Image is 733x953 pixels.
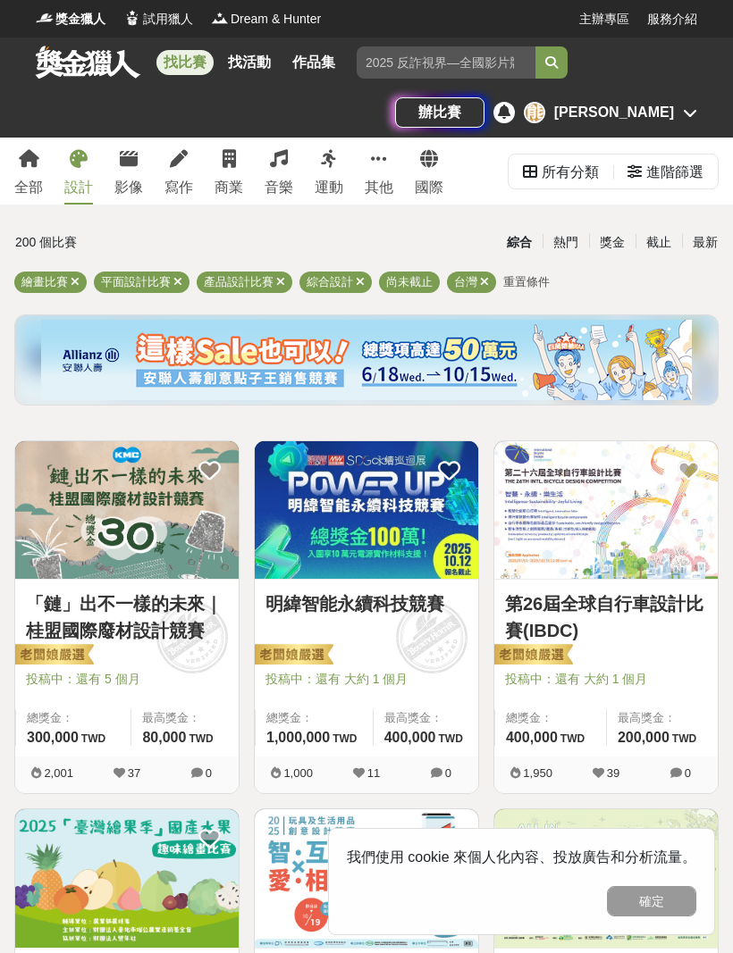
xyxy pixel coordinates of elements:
[506,709,595,727] span: 總獎金：
[365,138,393,205] a: 其他
[231,10,321,29] span: Dream & Hunter
[365,177,393,198] div: 其他
[26,670,228,689] span: 投稿中：還有 5 個月
[560,732,585,745] span: TWD
[618,709,707,727] span: 最高獎金：
[15,441,239,579] img: Cover Image
[496,227,543,258] div: 綜合
[206,766,212,780] span: 0
[685,766,691,780] span: 0
[445,766,451,780] span: 0
[255,809,478,947] img: Cover Image
[189,732,213,745] span: TWD
[64,138,93,205] a: 設計
[542,155,599,190] div: 所有分類
[64,177,93,198] div: 設計
[114,138,143,205] a: 影像
[333,732,357,745] span: TWD
[101,275,171,288] span: 平面設計比賽
[26,590,228,644] a: 「鏈」出不一樣的未來｜桂盟國際廢材設計競賽
[255,809,478,948] a: Cover Image
[55,10,105,29] span: 獎金獵人
[315,177,343,198] div: 運動
[14,138,43,205] a: 全部
[347,849,696,865] span: 我們使用 cookie 來個人化內容、投放廣告和分析流量。
[579,10,629,29] a: 主辦專區
[494,809,718,948] a: Cover Image
[524,102,545,123] div: 熊
[114,177,143,198] div: 影像
[128,766,140,780] span: 37
[142,730,186,745] span: 80,000
[251,643,333,668] img: 老闆娘嚴選
[386,275,433,288] span: 尚未截止
[265,590,468,617] a: 明緯智能永續科技競賽
[81,732,105,745] span: TWD
[204,275,274,288] span: 產品設計比賽
[215,138,243,205] a: 商業
[357,46,535,79] input: 2025 反詐視界—全國影片競賽
[255,441,478,580] a: Cover Image
[156,50,214,75] a: 找比賽
[255,441,478,579] img: Cover Image
[307,275,353,288] span: 綜合設計
[646,155,704,190] div: 進階篩選
[647,10,697,29] a: 服務介紹
[618,730,670,745] span: 200,000
[36,9,54,27] img: Logo
[15,227,249,258] div: 200 個比賽
[607,766,619,780] span: 39
[211,10,321,29] a: LogoDream & Hunter
[266,709,362,727] span: 總獎金：
[494,441,718,579] img: Cover Image
[395,97,484,128] a: 辦比賽
[682,227,729,258] div: 最新
[265,670,468,689] span: 投稿中：還有 大約 1 個月
[415,138,443,205] a: 國際
[164,177,193,198] div: 寫作
[142,709,228,727] span: 最高獎金：
[523,766,552,780] span: 1,950
[439,732,463,745] span: TWD
[44,766,73,780] span: 2,001
[123,10,193,29] a: Logo試用獵人
[215,177,243,198] div: 商業
[384,730,436,745] span: 400,000
[494,441,718,580] a: Cover Image
[672,732,696,745] span: TWD
[505,670,707,689] span: 投稿中：還有 大約 1 個月
[636,227,682,258] div: 截止
[503,275,550,288] span: 重置條件
[415,177,443,198] div: 國際
[315,138,343,205] a: 運動
[494,809,718,947] img: Cover Image
[12,643,94,668] img: 老闆娘嚴選
[367,766,380,780] span: 11
[211,9,229,27] img: Logo
[36,10,105,29] a: Logo獎金獵人
[143,10,193,29] span: 試用獵人
[283,766,313,780] span: 1,000
[27,709,120,727] span: 總獎金：
[265,138,293,205] a: 音樂
[554,102,674,123] div: [PERSON_NAME]
[221,50,278,75] a: 找活動
[454,275,477,288] span: 台灣
[15,809,239,948] a: Cover Image
[505,590,707,644] a: 第26屆全球自行車設計比賽(IBDC)
[41,320,692,400] img: dcc59076-91c0-4acb-9c6b-a1d413182f46.png
[15,441,239,580] a: Cover Image
[21,275,68,288] span: 繪畫比賽
[27,730,79,745] span: 300,000
[491,643,573,668] img: 老闆娘嚴選
[607,886,696,916] button: 確定
[265,177,293,198] div: 音樂
[14,177,43,198] div: 全部
[384,709,468,727] span: 最高獎金：
[285,50,342,75] a: 作品集
[164,138,193,205] a: 寫作
[506,730,558,745] span: 400,000
[15,809,239,947] img: Cover Image
[543,227,589,258] div: 熱門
